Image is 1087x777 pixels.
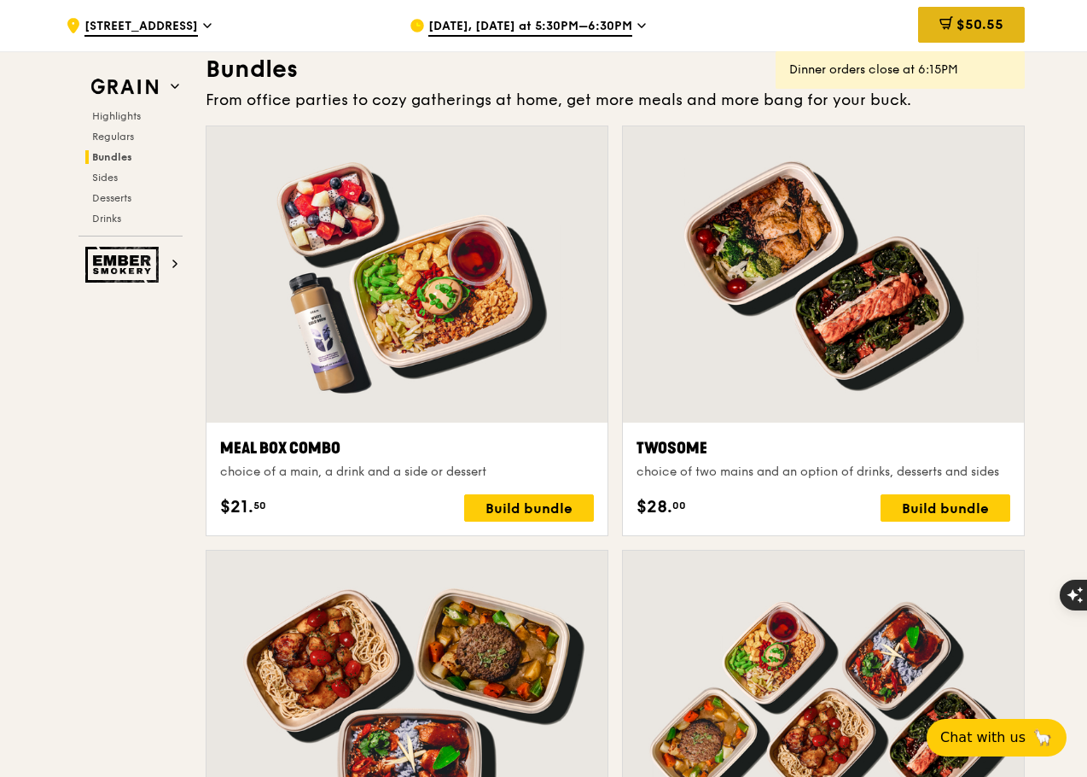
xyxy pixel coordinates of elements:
[672,499,686,512] span: 00
[428,18,632,37] span: [DATE], [DATE] at 5:30PM–6:30PM
[637,494,672,520] span: $28.
[92,131,134,143] span: Regulars
[206,54,1025,85] h3: Bundles
[92,192,131,204] span: Desserts
[85,72,164,102] img: Grain web logo
[92,110,141,122] span: Highlights
[92,213,121,225] span: Drinks
[253,499,266,512] span: 50
[92,151,132,163] span: Bundles
[220,494,253,520] span: $21.
[789,61,1011,79] div: Dinner orders close at 6:15PM
[637,464,1010,481] div: choice of two mains and an option of drinks, desserts and sides
[956,16,1003,32] span: $50.55
[637,436,1010,460] div: Twosome
[206,88,1025,112] div: From office parties to cozy gatherings at home, get more meals and more bang for your buck.
[927,719,1067,757] button: Chat with us🦙
[881,494,1010,522] div: Build bundle
[220,436,594,460] div: Meal Box Combo
[940,727,1026,748] span: Chat with us
[84,18,198,37] span: [STREET_ADDRESS]
[464,494,594,522] div: Build bundle
[220,464,594,481] div: choice of a main, a drink and a side or dessert
[92,172,118,184] span: Sides
[1032,727,1053,748] span: 🦙
[85,247,164,283] img: Ember Smokery web logo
